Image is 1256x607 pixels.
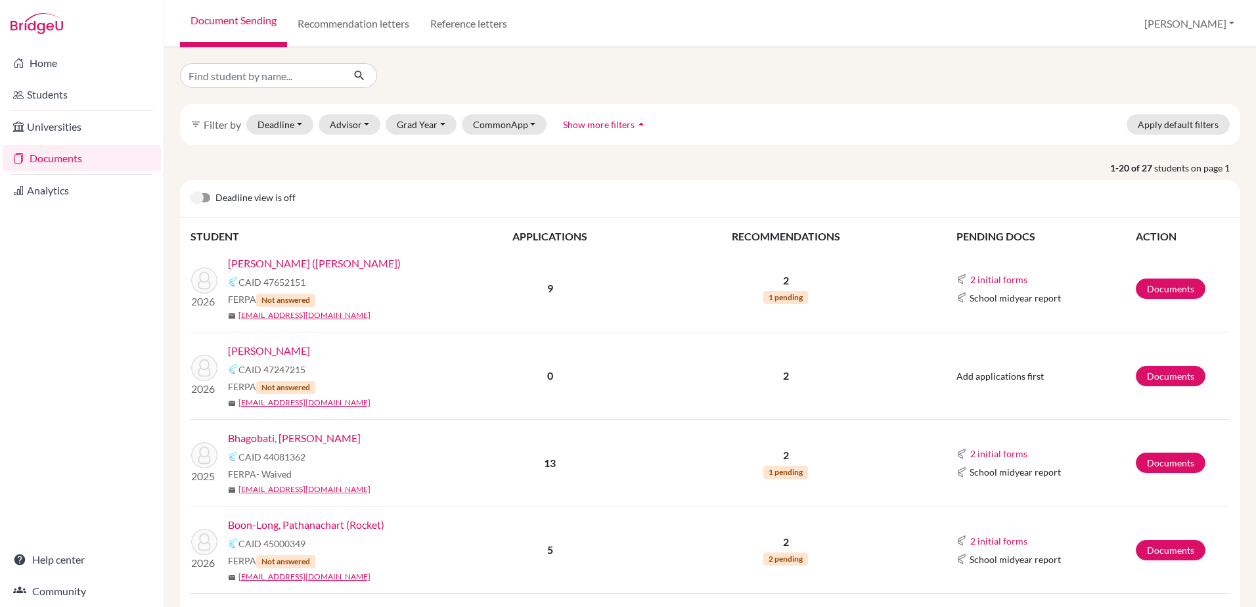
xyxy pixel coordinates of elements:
[256,555,315,568] span: Not answered
[763,291,808,304] span: 1 pending
[228,364,238,374] img: Common App logo
[763,466,808,479] span: 1 pending
[238,309,370,321] a: [EMAIL_ADDRESS][DOMAIN_NAME]
[238,275,305,289] span: CAID 47652151
[3,81,161,108] a: Students
[228,380,315,394] span: FERPA
[228,467,292,481] span: FERPA
[228,430,361,446] a: Bhagobati, [PERSON_NAME]
[956,554,967,564] img: Common App logo
[956,292,967,303] img: Common App logo
[238,397,370,409] a: [EMAIL_ADDRESS][DOMAIN_NAME]
[228,517,384,533] a: Boon-Long, Pathanachart (Rocket)
[1127,114,1230,135] button: Apply default filters
[970,446,1028,461] button: 2 initial forms
[228,312,236,320] span: mail
[256,294,315,307] span: Not answered
[215,191,296,206] span: Deadline view is off
[3,114,161,140] a: Universities
[970,272,1028,287] button: 2 initial forms
[3,578,161,604] a: Community
[970,291,1061,305] span: School midyear report
[191,529,217,555] img: Boon-Long, Pathanachart (Rocket)
[970,533,1028,549] button: 2 initial forms
[204,118,241,131] span: Filter by
[238,483,370,495] a: [EMAIL_ADDRESS][DOMAIN_NAME]
[647,368,924,384] p: 2
[1136,279,1205,299] a: Documents
[544,457,556,469] b: 13
[238,450,305,464] span: CAID 44081362
[547,282,553,294] b: 9
[191,442,217,468] img: Bhagobati, Henry
[647,447,924,463] p: 2
[228,486,236,494] span: mail
[386,114,457,135] button: Grad Year
[956,535,967,546] img: Common App logo
[256,468,292,480] span: - Waived
[1138,11,1240,36] button: [PERSON_NAME]
[238,571,370,583] a: [EMAIL_ADDRESS][DOMAIN_NAME]
[3,50,161,76] a: Home
[970,552,1061,566] span: School midyear report
[956,467,967,478] img: Common App logo
[191,381,217,397] p: 2026
[1136,453,1205,473] a: Documents
[956,449,967,459] img: Common App logo
[228,451,238,462] img: Common App logo
[228,343,310,359] a: [PERSON_NAME]
[563,119,635,130] span: Show more filters
[228,256,401,271] a: [PERSON_NAME] ([PERSON_NAME])
[228,573,236,581] span: mail
[228,399,236,407] span: mail
[547,543,553,556] b: 5
[11,13,63,34] img: Bridge-U
[3,177,161,204] a: Analytics
[1135,228,1230,245] th: ACTION
[1136,366,1205,386] a: Documents
[191,468,217,484] p: 2025
[180,63,343,88] input: Find student by name...
[3,547,161,573] a: Help center
[956,274,967,284] img: Common App logo
[319,114,381,135] button: Advisor
[191,355,217,381] img: Baljee, Aryaveer
[246,114,313,135] button: Deadline
[191,228,453,245] th: STUDENT
[552,114,659,135] button: Show more filtersarrow_drop_up
[1110,161,1154,175] strong: 1-20 of 27
[635,118,648,131] i: arrow_drop_up
[228,538,238,549] img: Common App logo
[228,292,315,307] span: FERPA
[647,273,924,288] p: 2
[956,371,1044,382] span: Add applications first
[512,230,587,242] span: APPLICATIONS
[970,465,1061,479] span: School midyear report
[1154,161,1240,175] span: students on page 1
[763,552,808,566] span: 2 pending
[647,534,924,550] p: 2
[191,555,217,571] p: 2026
[547,369,553,382] b: 0
[256,381,315,394] span: Not answered
[956,230,1035,242] span: PENDING DOCS
[1136,540,1205,560] a: Documents
[191,267,217,294] img: Arnold, Maximillian (Max)
[191,294,217,309] p: 2026
[462,114,547,135] button: CommonApp
[191,119,201,129] i: filter_list
[3,145,161,171] a: Documents
[228,277,238,287] img: Common App logo
[238,537,305,551] span: CAID 45000349
[732,230,840,242] span: RECOMMENDATIONS
[238,363,305,376] span: CAID 47247215
[228,554,315,568] span: FERPA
